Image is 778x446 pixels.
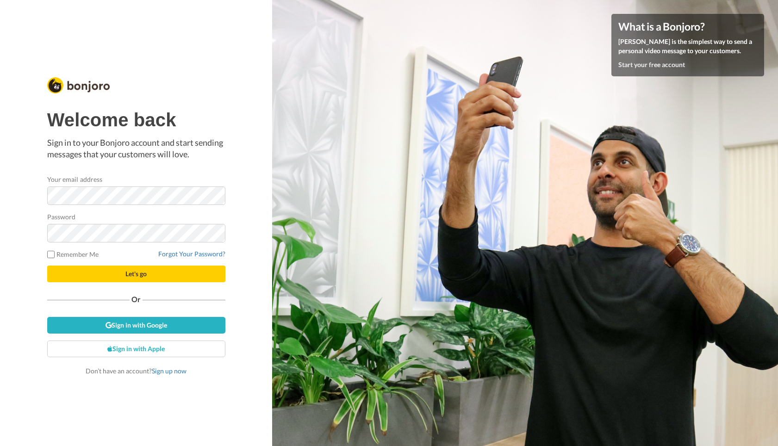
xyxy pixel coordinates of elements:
h4: What is a Bonjoro? [618,21,757,32]
a: Sign up now [152,367,187,375]
input: Remember Me [47,251,55,258]
button: Let's go [47,266,225,282]
span: Or [130,296,143,303]
p: [PERSON_NAME] is the simplest way to send a personal video message to your customers. [618,37,757,56]
a: Forgot Your Password? [158,250,225,258]
label: Remember Me [47,249,99,259]
span: Don’t have an account? [86,367,187,375]
h1: Welcome back [47,110,225,130]
span: Let's go [125,270,147,278]
a: Sign in with Apple [47,341,225,357]
a: Sign in with Google [47,317,225,334]
p: Sign in to your Bonjoro account and start sending messages that your customers will love. [47,137,225,161]
label: Your email address [47,174,102,184]
a: Start your free account [618,61,685,68]
label: Password [47,212,76,222]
